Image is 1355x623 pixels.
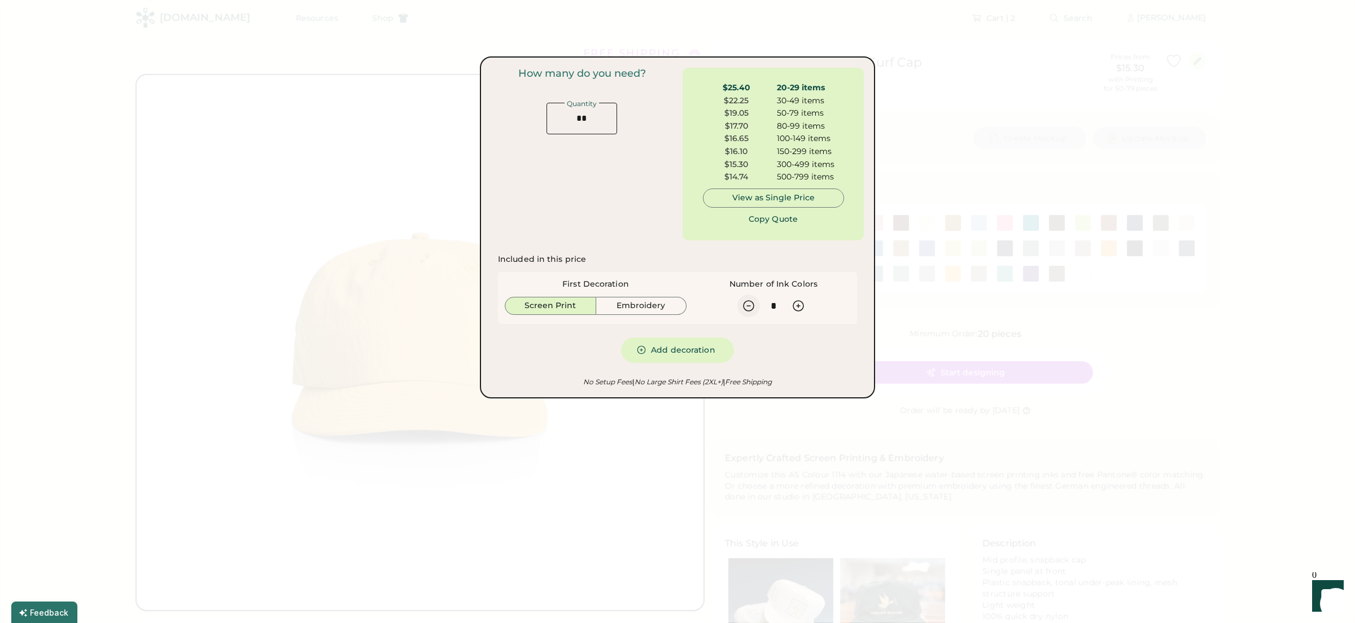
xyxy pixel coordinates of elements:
[505,297,596,315] button: Screen Print
[729,279,818,290] div: Number of Ink Colors
[703,172,770,183] div: $14.74
[562,279,629,290] div: First Decoration
[621,337,734,363] button: Add decoration
[1301,572,1350,621] iframe: Front Chat
[777,159,844,170] div: 300-499 items
[703,121,770,132] div: $17.70
[777,172,844,183] div: 500-799 items
[777,95,844,107] div: 30-49 items
[703,146,770,157] div: $16.10
[703,133,770,144] div: $16.65
[777,82,844,94] div: 20-29 items
[777,108,844,119] div: 50-79 items
[498,254,586,265] div: Included in this price
[777,146,844,157] div: 150-299 items
[703,82,770,94] div: $25.40
[565,100,599,107] div: Quantity
[518,68,646,80] div: How many do you need?
[713,192,834,204] div: View as Single Price
[632,378,634,386] font: |
[632,378,723,386] em: No Large Shirt Fees (2XL+)
[723,378,725,386] font: |
[703,159,770,170] div: $15.30
[731,208,816,230] button: Copy Quote
[777,121,844,132] div: 80-99 items
[596,297,687,315] button: Embroidery
[777,133,844,144] div: 100-149 items
[703,108,770,119] div: $19.05
[723,378,772,386] em: Free Shipping
[583,378,632,386] em: No Setup Fees
[703,95,770,107] div: $22.25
